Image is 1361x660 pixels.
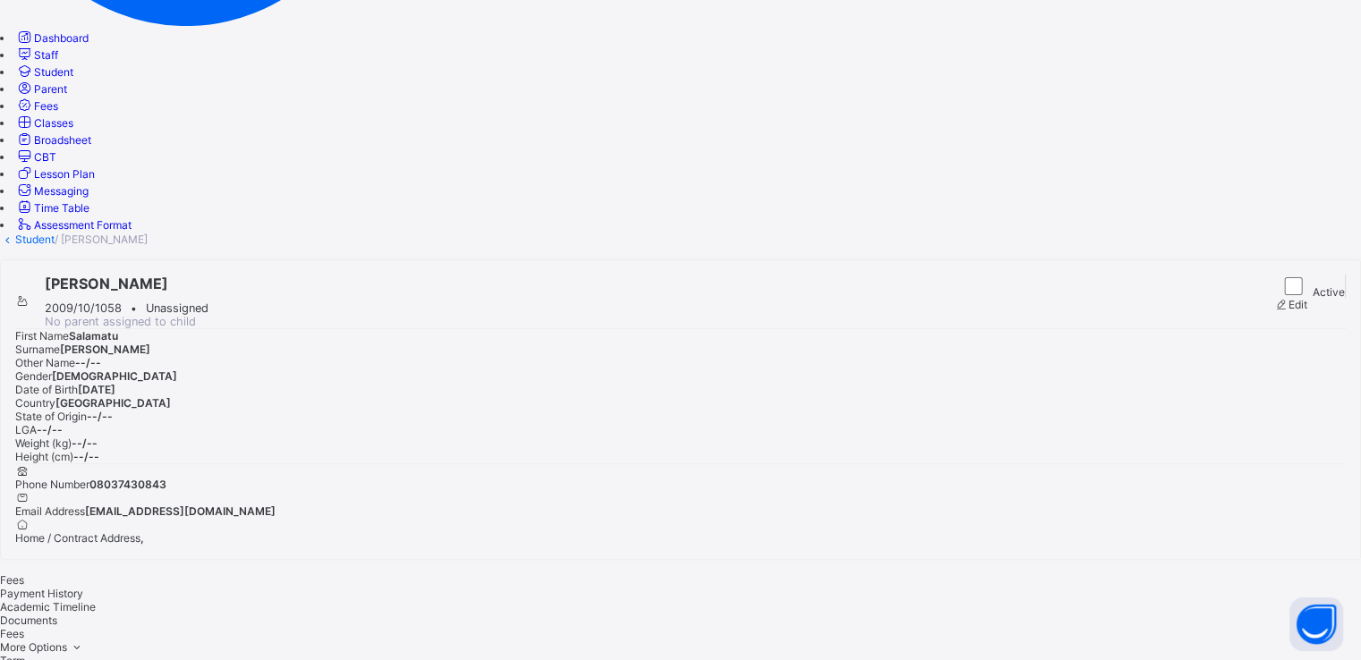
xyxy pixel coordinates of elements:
[15,201,89,215] a: Time Table
[15,356,75,369] span: Other Name
[75,356,101,369] span: --/--
[15,31,89,45] a: Dashboard
[15,65,73,79] a: Student
[15,167,95,181] a: Lesson Plan
[1289,298,1307,311] span: Edit
[15,531,140,545] span: Home / Contract Address
[15,218,132,232] a: Assessment Format
[89,478,166,491] span: 08037430843
[73,450,99,463] span: --/--
[34,167,95,181] span: Lesson Plan
[1289,597,1343,651] button: Open asap
[15,82,67,96] a: Parent
[69,329,118,343] span: Salamatu
[15,184,89,198] a: Messaging
[15,450,73,463] span: Height (cm)
[34,48,58,62] span: Staff
[34,31,89,45] span: Dashboard
[52,369,177,383] span: [DEMOGRAPHIC_DATA]
[15,343,60,356] span: Surname
[15,369,52,383] span: Gender
[140,531,144,545] span: ,
[34,133,91,147] span: Broadsheet
[15,116,73,130] a: Classes
[37,423,63,436] span: --/--
[87,410,113,423] span: --/--
[34,116,73,130] span: Classes
[34,201,89,215] span: Time Table
[15,396,55,410] span: Country
[85,504,276,518] span: [EMAIL_ADDRESS][DOMAIN_NAME]
[15,436,72,450] span: Weight (kg)
[15,383,78,396] span: Date of Birth
[34,99,58,113] span: Fees
[15,48,58,62] a: Staff
[34,218,132,232] span: Assessment Format
[15,423,37,436] span: LGA
[55,396,171,410] span: [GEOGRAPHIC_DATA]
[15,504,85,518] span: Email Address
[15,133,91,147] a: Broadsheet
[34,65,73,79] span: Student
[72,436,98,450] span: --/--
[45,301,122,315] span: 2009/10/1058
[15,150,56,164] a: CBT
[34,82,67,96] span: Parent
[15,329,69,343] span: First Name
[1313,284,1345,298] span: Active
[34,184,89,198] span: Messaging
[45,301,208,315] div: •
[45,315,196,328] span: No parent assigned to child
[15,410,87,423] span: State of Origin
[55,233,148,246] span: / [PERSON_NAME]
[78,383,115,396] span: [DATE]
[34,150,56,164] span: CBT
[45,275,208,292] span: [PERSON_NAME]
[15,233,55,246] a: Student
[15,99,58,113] a: Fees
[60,343,150,356] span: [PERSON_NAME]
[146,301,208,315] span: Unassigned
[15,478,89,491] span: Phone Number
